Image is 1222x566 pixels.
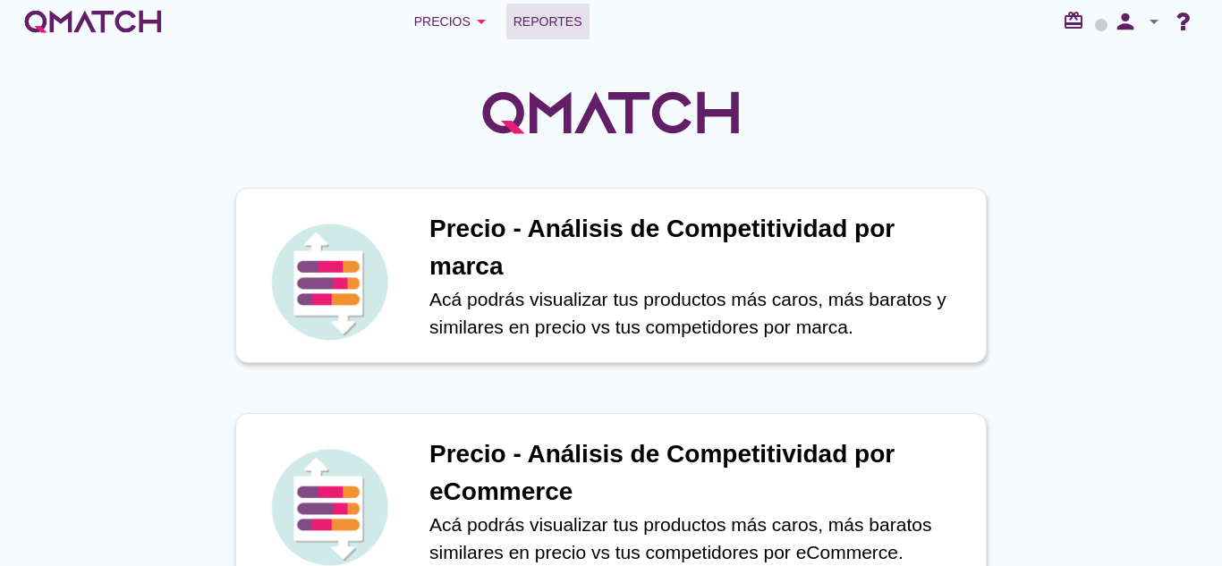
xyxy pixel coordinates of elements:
[1143,11,1165,32] i: arrow_drop_down
[21,4,165,39] a: white-qmatch-logo
[429,210,968,285] h1: Precio - Análisis de Competitividad por marca
[414,11,492,32] div: Precios
[267,219,392,344] img: icon
[400,4,506,39] button: Precios
[471,11,492,32] i: arrow_drop_down
[210,188,1012,363] a: iconPrecio - Análisis de Competitividad por marcaAcá podrás visualizar tus productos más caros, m...
[506,4,590,39] a: Reportes
[429,285,968,342] p: Acá podrás visualizar tus productos más caros, más baratos y similares en precio vs tus competido...
[1107,9,1143,34] i: person
[1063,10,1091,31] i: redeem
[429,435,968,511] h1: Precio - Análisis de Competitividad por eCommerce
[513,11,582,32] span: Reportes
[477,68,745,157] img: QMatchLogo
